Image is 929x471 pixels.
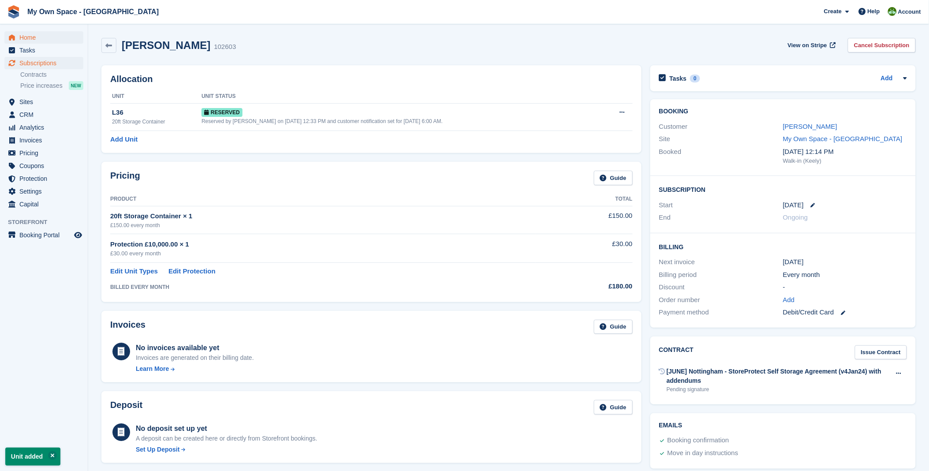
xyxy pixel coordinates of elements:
[136,364,254,374] a: Learn More
[659,257,783,267] div: Next invoice
[848,38,916,52] a: Cancel Subscription
[69,81,83,90] div: NEW
[659,422,907,429] h2: Emails
[4,96,83,108] a: menu
[4,172,83,185] a: menu
[73,230,83,240] a: Preview store
[19,172,72,185] span: Protection
[536,192,632,206] th: Total
[659,282,783,292] div: Discount
[783,135,903,142] a: My Own Space - [GEOGRAPHIC_DATA]
[659,200,783,210] div: Start
[110,400,142,415] h2: Deposit
[19,160,72,172] span: Coupons
[668,435,729,446] div: Booking confirmation
[19,147,72,159] span: Pricing
[110,221,536,229] div: £150.00 every month
[783,147,907,157] div: [DATE] 12:14 PM
[110,90,201,104] th: Unit
[19,121,72,134] span: Analytics
[19,44,72,56] span: Tasks
[783,157,907,165] div: Walk-in (Keely)
[19,57,72,69] span: Subscriptions
[136,434,317,443] p: A deposit can be created here or directly from Storefront bookings.
[136,353,254,363] div: Invoices are generated on their billing date.
[824,7,842,16] span: Create
[19,108,72,121] span: CRM
[783,257,907,267] div: [DATE]
[136,445,317,454] a: Set Up Deposit
[783,123,837,130] a: [PERSON_NAME]
[110,249,536,258] div: £30.00 every month
[201,117,602,125] div: Reserved by [PERSON_NAME] on [DATE] 12:33 PM and customer notification set for [DATE] 6:00 AM.
[110,266,158,277] a: Edit Unit Types
[110,211,536,221] div: 20ft Storage Container × 1
[136,445,180,454] div: Set Up Deposit
[19,229,72,241] span: Booking Portal
[783,200,804,210] time: 2025-09-01 00:00:00 UTC
[24,4,162,19] a: My Own Space - [GEOGRAPHIC_DATA]
[536,206,632,234] td: £150.00
[168,266,216,277] a: Edit Protection
[594,400,633,415] a: Guide
[659,242,907,251] h2: Billing
[536,234,632,263] td: £30.00
[19,198,72,210] span: Capital
[783,270,907,280] div: Every month
[4,121,83,134] a: menu
[20,71,83,79] a: Contracts
[19,134,72,146] span: Invoices
[659,122,783,132] div: Customer
[659,134,783,144] div: Site
[783,282,907,292] div: -
[667,385,891,393] div: Pending signature
[659,213,783,223] div: End
[5,448,60,466] p: Unit added
[783,213,808,221] span: Ongoing
[659,108,907,115] h2: Booking
[667,367,891,385] div: [JUNE] Nottingham - StoreProtect Self Storage Agreement (v4Jan24) with addendums
[110,171,140,185] h2: Pricing
[659,307,783,318] div: Payment method
[659,185,907,194] h2: Subscription
[201,108,243,117] span: Reserved
[690,75,700,82] div: 0
[20,81,83,90] a: Price increases NEW
[110,239,536,250] div: Protection £10,000.00 × 1
[4,44,83,56] a: menu
[4,57,83,69] a: menu
[881,74,893,84] a: Add
[110,135,138,145] a: Add Unit
[8,218,88,227] span: Storefront
[536,281,632,292] div: £180.00
[110,283,536,291] div: BILLED EVERY MONTH
[888,7,897,16] img: Keely
[783,295,795,305] a: Add
[136,423,317,434] div: No deposit set up yet
[201,90,602,104] th: Unit Status
[659,270,783,280] div: Billing period
[136,343,254,353] div: No invoices available yet
[112,118,201,126] div: 20ft Storage Container
[783,307,907,318] div: Debit/Credit Card
[112,108,201,118] div: L36
[594,320,633,334] a: Guide
[19,31,72,44] span: Home
[670,75,687,82] h2: Tasks
[20,82,63,90] span: Price increases
[659,295,783,305] div: Order number
[122,39,210,51] h2: [PERSON_NAME]
[4,198,83,210] a: menu
[659,345,694,360] h2: Contract
[110,192,536,206] th: Product
[4,134,83,146] a: menu
[4,147,83,159] a: menu
[868,7,880,16] span: Help
[784,38,838,52] a: View on Stripe
[4,108,83,121] a: menu
[855,345,907,360] a: Issue Contract
[110,74,633,84] h2: Allocation
[19,96,72,108] span: Sites
[110,320,146,334] h2: Invoices
[7,5,20,19] img: stora-icon-8386f47178a22dfd0bd8f6a31ec36ba5ce8667c1dd55bd0f319d3a0aa187defe.svg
